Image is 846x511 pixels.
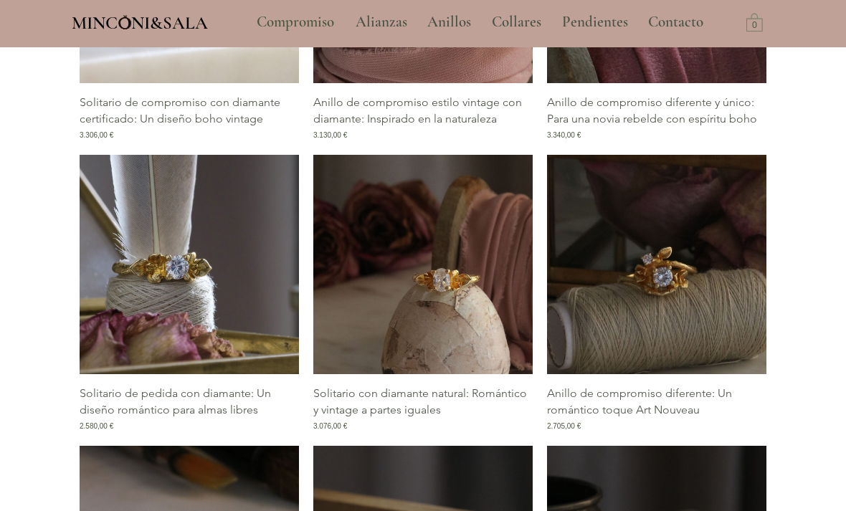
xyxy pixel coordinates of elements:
[313,421,347,431] span: 3.076,00 €
[119,15,131,29] img: Minconi Sala
[348,4,414,40] p: Alianzas
[547,155,766,431] div: Galería de Anillo de compromiso diferente: Un romántico toque Art Nouveau
[80,95,299,140] a: Solitario de compromiso con diamante certificado: Un diseño boho vintage3.306,00 €
[420,4,478,40] p: Anillos
[417,4,481,40] a: Anillos
[481,4,551,40] a: Collares
[80,95,299,127] p: Solitario de compromiso con diamante certificado: Un diseño boho vintage
[313,155,533,431] div: Galería de Solitario con diamante natural: Romántico y vintage a partes iguales
[80,386,299,431] a: Solitario de pedida con diamante: Un diseño romántico para almas libres2.580,00 €
[547,386,766,431] a: Anillo de compromiso diferente: Un romántico toque Art Nouveau2.705,00 €
[547,421,581,431] span: 2.705,00 €
[746,12,763,32] a: Carrito con 0 ítems
[752,21,757,31] text: 0
[313,95,533,140] a: Anillo de compromiso estilo vintage con diamante: Inspirado en la naturaleza3.130,00 €
[80,155,299,431] div: Galería de Solitario de pedida con diamante: Un diseño romántico para almas libres
[249,4,341,40] p: Compromiso
[313,130,347,140] span: 3.130,00 €
[547,386,766,418] p: Anillo de compromiso diferente: Un romántico toque Art Nouveau
[313,95,533,127] p: Anillo de compromiso estilo vintage con diamante: Inspirado en la naturaleza
[485,4,548,40] p: Collares
[313,386,533,431] a: Solitario con diamante natural: Romántico y vintage a partes iguales3.076,00 €
[345,4,417,40] a: Alianzas
[313,386,533,418] p: Solitario con diamante natural: Romántico y vintage a partes iguales
[72,9,208,33] a: MINCONI&SALA
[80,130,113,140] span: 3.306,00 €
[72,12,208,34] span: MINCONI&SALA
[637,4,715,40] a: Contacto
[641,4,710,40] p: Contacto
[547,95,766,140] a: Anillo de compromiso diferente y único: Para una novia rebelde con espíritu boho3.340,00 €
[555,4,635,40] p: Pendientes
[547,130,581,140] span: 3.340,00 €
[80,386,299,418] p: Solitario de pedida con diamante: Un diseño romántico para almas libres
[246,4,345,40] a: Compromiso
[547,95,766,127] p: Anillo de compromiso diferente y único: Para una novia rebelde con espíritu boho
[218,4,743,40] nav: Sitio
[551,4,637,40] a: Pendientes
[80,421,113,431] span: 2.580,00 €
